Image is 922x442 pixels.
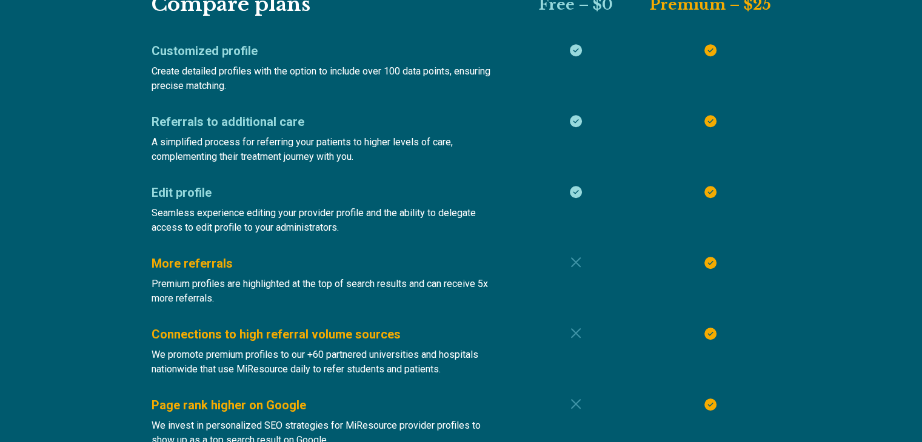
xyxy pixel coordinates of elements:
[152,135,502,164] p: A simplified process for referring your patients to higher levels of care, complementing their tr...
[152,184,212,201] p: Edit profile
[152,255,233,272] p: More referrals
[152,113,304,130] p: Referrals to additional care
[152,206,502,235] p: Seamless experience editing your provider profile and the ability to delegate access to edit prof...
[152,42,258,59] p: Customized profile
[152,64,502,93] p: Create detailed profiles with the option to include over 100 data points, ensuring precise matching.
[152,397,306,414] p: Page rank higher on Google
[152,326,401,343] p: Connections to high referral volume sources
[152,348,502,377] p: We promote premium profiles to our +60 partnered universities and hospitals nationwide that use M...
[152,277,502,306] p: Premium profiles are highlighted at the top of search results and can receive 5x more referrals.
